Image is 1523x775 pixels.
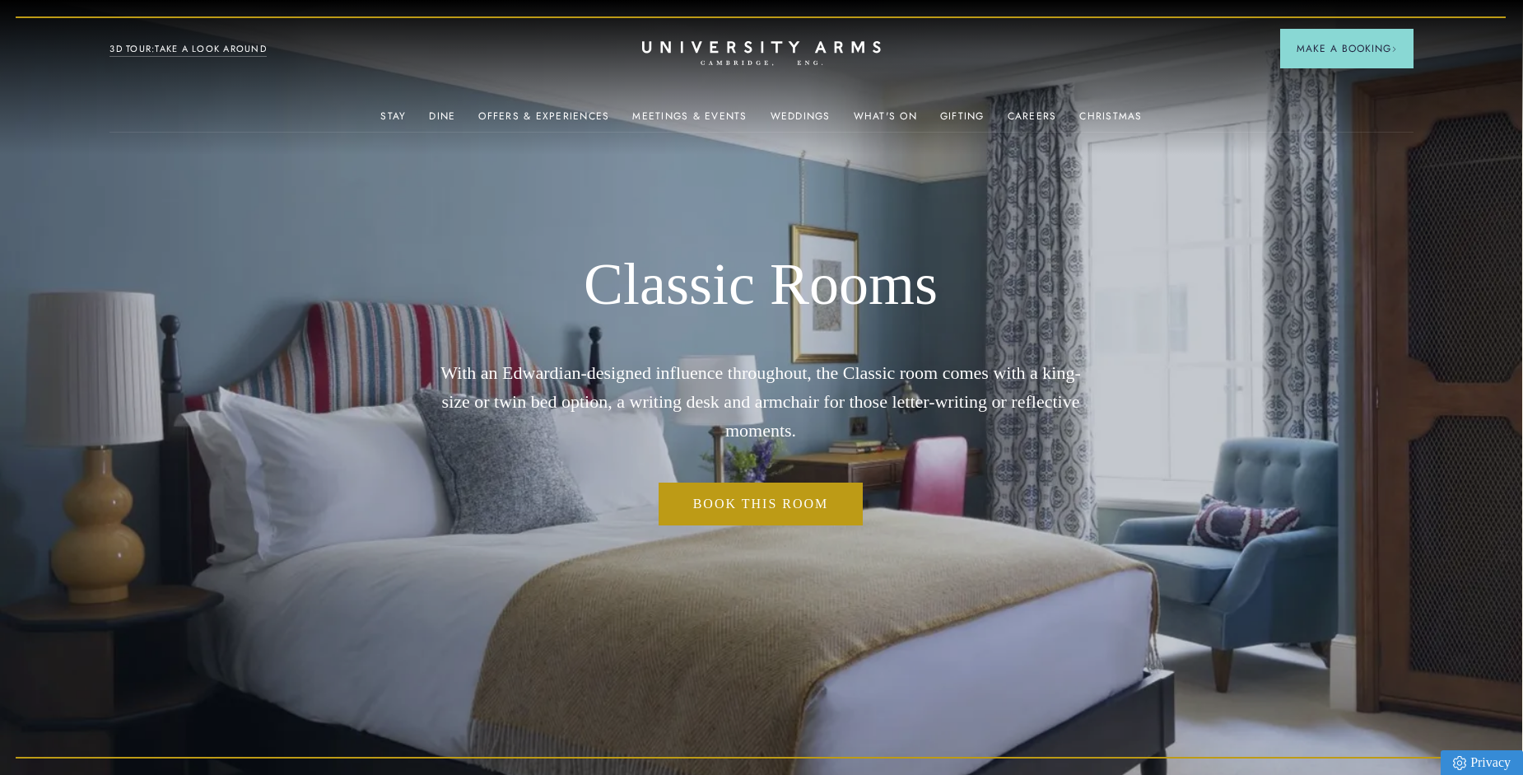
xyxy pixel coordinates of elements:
[1079,110,1142,132] a: Christmas
[659,483,864,525] a: Book this room
[632,110,747,132] a: Meetings & Events
[1297,41,1397,56] span: Make a Booking
[429,110,455,132] a: Dine
[431,358,1090,446] p: With an Edwardian-designed influence throughout, the Classic room comes with a king-size or twin ...
[1008,110,1057,132] a: Careers
[109,42,267,57] a: 3D TOUR:TAKE A LOOK AROUND
[380,110,406,132] a: Stay
[478,110,609,132] a: Offers & Experiences
[1391,46,1397,52] img: Arrow icon
[940,110,985,132] a: Gifting
[1441,750,1523,775] a: Privacy
[854,110,917,132] a: What's On
[1453,756,1466,770] img: Privacy
[431,250,1090,320] h1: Classic Rooms
[771,110,831,132] a: Weddings
[1280,29,1414,68] button: Make a BookingArrow icon
[642,41,881,67] a: Home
